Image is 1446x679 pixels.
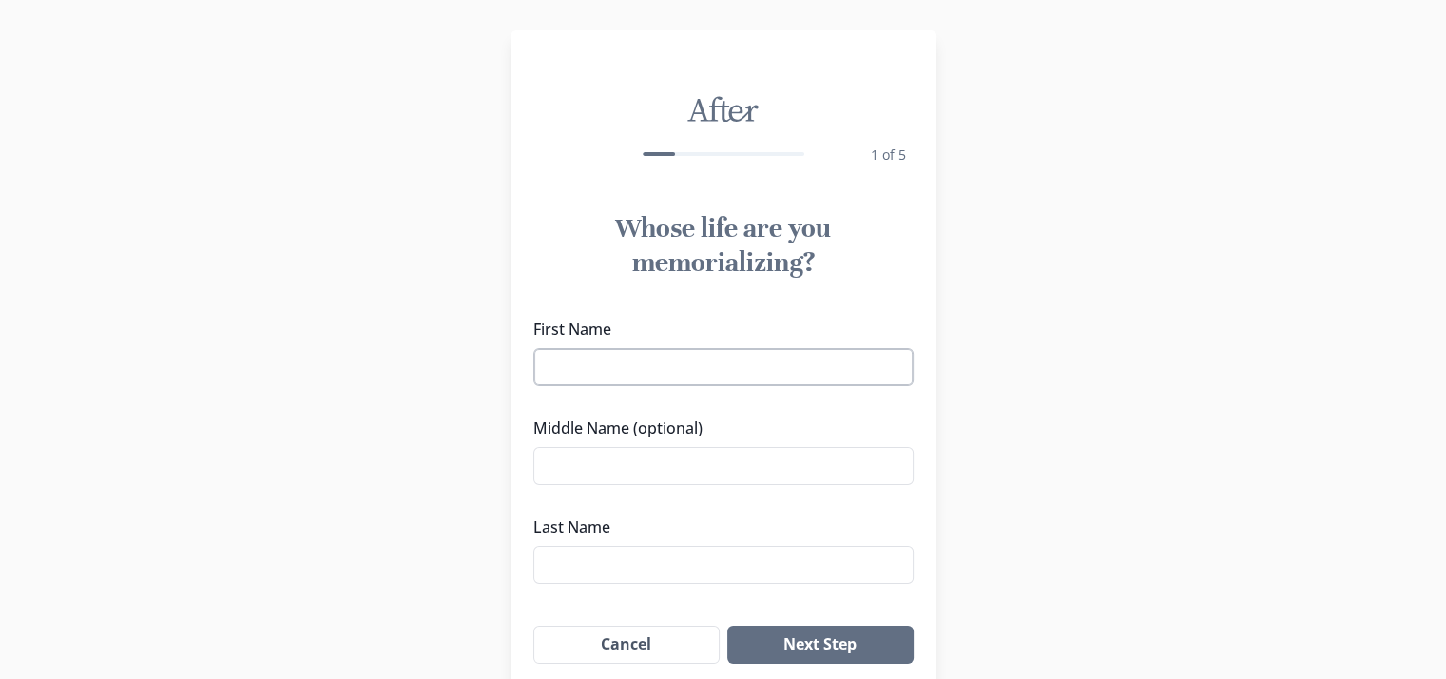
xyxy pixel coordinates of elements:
label: Last Name [533,515,902,538]
label: Middle Name (optional) [533,417,902,439]
button: Cancel [533,626,721,664]
label: First Name [533,318,902,340]
span: 1 of 5 [871,145,906,164]
h1: Whose life are you memorializing? [533,211,914,280]
button: Next Step [727,626,913,664]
